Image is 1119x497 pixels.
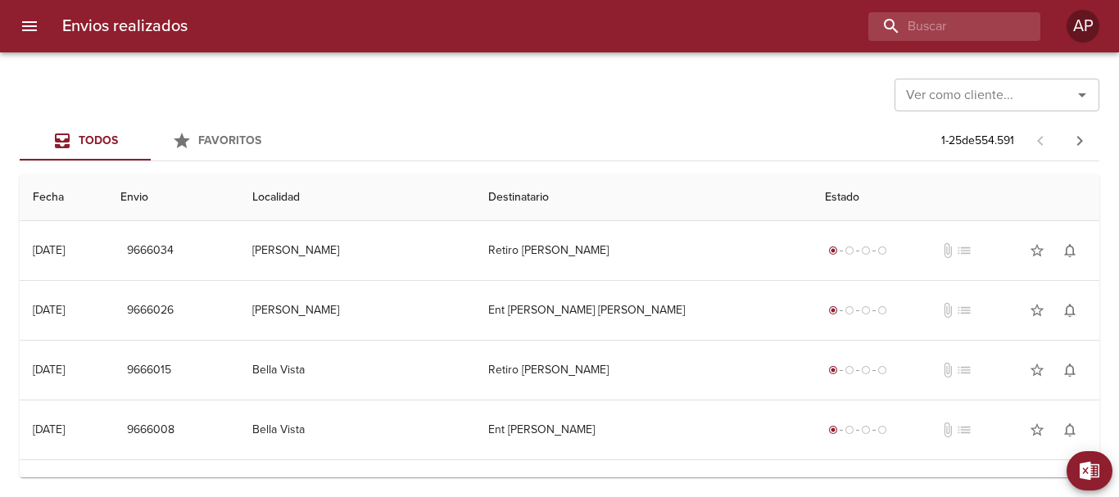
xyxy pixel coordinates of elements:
[1021,294,1053,327] button: Agregar a favoritos
[1071,84,1094,106] button: Abrir
[877,246,887,255] span: radio_button_unchecked
[127,241,174,261] span: 9666034
[940,302,956,319] span: No tiene documentos adjuntos
[1029,302,1045,319] span: star_border
[940,242,956,259] span: No tiene documentos adjuntos
[1053,354,1086,386] button: Activar notificaciones
[1053,294,1086,327] button: Activar notificaciones
[956,422,972,438] span: No tiene pedido asociado
[956,302,972,319] span: No tiene pedido asociado
[828,246,838,255] span: radio_button_checked
[861,246,871,255] span: radio_button_unchecked
[1021,413,1053,446] button: Agregar a favoritos
[877,425,887,435] span: radio_button_unchecked
[825,422,890,438] div: Generado
[20,121,282,160] div: Tabs Envios
[239,281,476,340] td: [PERSON_NAME]
[198,133,261,147] span: Favoritos
[1062,302,1078,319] span: notifications_none
[120,355,178,386] button: 9666015
[127,360,171,381] span: 9666015
[1021,354,1053,386] button: Agregar a favoritos
[825,362,890,378] div: Generado
[956,242,972,259] span: No tiene pedido asociado
[1021,132,1060,148] span: Pagina anterior
[1062,422,1078,438] span: notifications_none
[828,365,838,375] span: radio_button_checked
[1029,362,1045,378] span: star_border
[475,400,812,459] td: Ent [PERSON_NAME]
[475,174,812,221] th: Destinatario
[1060,121,1099,160] span: Pagina siguiente
[877,365,887,375] span: radio_button_unchecked
[1067,10,1099,43] div: AP
[845,305,854,315] span: radio_button_unchecked
[127,420,174,441] span: 9666008
[1067,451,1112,490] button: Exportar Excel
[239,174,476,221] th: Localidad
[861,305,871,315] span: radio_button_unchecked
[33,303,65,317] div: [DATE]
[861,425,871,435] span: radio_button_unchecked
[825,302,890,319] div: Generado
[845,246,854,255] span: radio_button_unchecked
[107,174,238,221] th: Envio
[120,236,180,266] button: 9666034
[62,13,188,39] h6: Envios realizados
[20,174,107,221] th: Fecha
[940,422,956,438] span: No tiene documentos adjuntos
[845,425,854,435] span: radio_button_unchecked
[239,341,476,400] td: Bella Vista
[475,221,812,280] td: Retiro [PERSON_NAME]
[1021,234,1053,267] button: Agregar a favoritos
[33,363,65,377] div: [DATE]
[1062,362,1078,378] span: notifications_none
[79,133,118,147] span: Todos
[10,7,49,46] button: menu
[127,300,174,321] span: 9666026
[861,365,871,375] span: radio_button_unchecked
[33,243,65,257] div: [DATE]
[1029,242,1045,259] span: star_border
[812,174,1099,221] th: Estado
[33,422,65,436] div: [DATE]
[239,400,476,459] td: Bella Vista
[1029,422,1045,438] span: star_border
[940,362,956,378] span: No tiene documentos adjuntos
[956,362,972,378] span: No tiene pedido asociado
[845,365,854,375] span: radio_button_unchecked
[120,415,181,445] button: 9666008
[475,341,812,400] td: Retiro [PERSON_NAME]
[877,305,887,315] span: radio_button_unchecked
[1053,413,1086,446] button: Activar notificaciones
[239,221,476,280] td: [PERSON_NAME]
[941,133,1014,149] p: 1 - 25 de 554.591
[1062,242,1078,259] span: notifications_none
[828,305,838,315] span: radio_button_checked
[1067,10,1099,43] div: Abrir información de usuario
[1053,234,1086,267] button: Activar notificaciones
[475,281,812,340] td: Ent [PERSON_NAME] [PERSON_NAME]
[868,12,1013,41] input: buscar
[825,242,890,259] div: Generado
[828,425,838,435] span: radio_button_checked
[120,296,180,326] button: 9666026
